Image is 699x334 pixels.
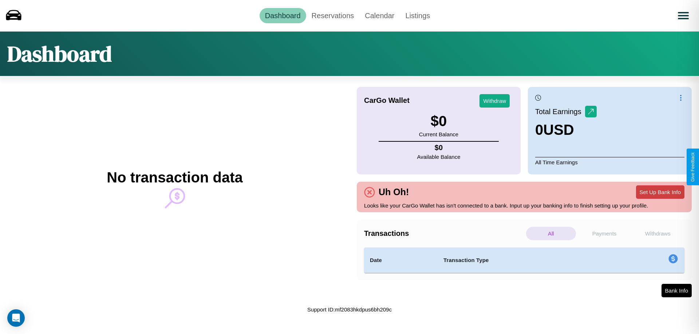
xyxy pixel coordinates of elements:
[673,5,694,26] button: Open menu
[375,187,412,197] h4: Uh Oh!
[364,248,684,273] table: simple table
[535,105,585,118] p: Total Earnings
[479,94,510,108] button: Withdraw
[633,227,683,240] p: Withdraws
[636,185,684,199] button: Set Up Bank Info
[417,144,461,152] h4: $ 0
[307,305,392,314] p: Support ID: mf2083hkdpus6bh209c
[662,284,692,297] button: Bank Info
[535,122,597,138] h3: 0 USD
[443,256,609,265] h4: Transaction Type
[526,227,576,240] p: All
[370,256,432,265] h4: Date
[400,8,435,23] a: Listings
[107,169,242,186] h2: No transaction data
[690,152,695,182] div: Give Feedback
[7,39,112,69] h1: Dashboard
[417,152,461,162] p: Available Balance
[306,8,360,23] a: Reservations
[359,8,400,23] a: Calendar
[535,157,684,167] p: All Time Earnings
[364,229,524,238] h4: Transactions
[364,96,410,105] h4: CarGo Wallet
[580,227,629,240] p: Payments
[364,201,684,210] p: Looks like your CarGo Wallet has isn't connected to a bank. Input up your banking info to finish ...
[7,309,25,327] div: Open Intercom Messenger
[419,113,458,129] h3: $ 0
[419,129,458,139] p: Current Balance
[260,8,306,23] a: Dashboard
